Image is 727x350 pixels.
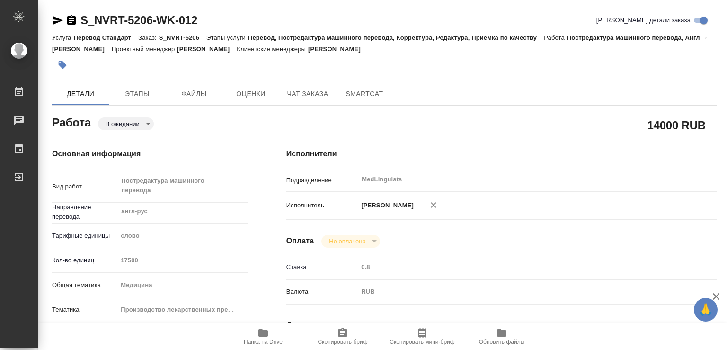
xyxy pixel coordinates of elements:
[318,339,367,345] span: Скопировать бриф
[52,34,73,41] p: Услуга
[138,34,159,41] p: Заказ:
[177,45,237,53] p: [PERSON_NAME]
[117,277,248,293] div: Медицина
[286,235,314,247] h4: Оплата
[112,45,177,53] p: Проектный менеджер
[286,320,717,331] h4: Дополнительно
[52,182,117,191] p: Вид работ
[358,284,681,300] div: RUB
[390,339,454,345] span: Скопировать мини-бриф
[66,15,77,26] button: Скопировать ссылку
[52,256,117,265] p: Кол-во единиц
[206,34,248,41] p: Этапы услуги
[244,339,283,345] span: Папка на Drive
[286,287,358,296] p: Валюта
[80,14,197,27] a: S_NVRT-5206-WK-012
[647,117,706,133] h2: 14000 RUB
[117,253,248,267] input: Пустое поле
[117,228,248,244] div: слово
[382,323,462,350] button: Скопировать мини-бриф
[308,45,368,53] p: [PERSON_NAME]
[52,54,73,75] button: Добавить тэг
[237,45,308,53] p: Клиентские менеджеры
[342,88,387,100] span: SmartCat
[117,302,248,318] div: Производство лекарственных препаратов
[52,203,117,222] p: Направление перевода
[423,195,444,215] button: Удалить исполнителя
[228,88,274,100] span: Оценки
[358,201,414,210] p: [PERSON_NAME]
[58,88,103,100] span: Детали
[596,16,691,25] span: [PERSON_NAME] детали заказа
[98,117,154,130] div: В ожидании
[103,120,142,128] button: В ожидании
[285,88,330,100] span: Чат заказа
[52,148,248,160] h4: Основная информация
[223,323,303,350] button: Папка на Drive
[698,300,714,320] span: 🙏
[52,113,91,130] h2: Работа
[115,88,160,100] span: Этапы
[358,260,681,274] input: Пустое поле
[286,201,358,210] p: Исполнитель
[159,34,206,41] p: S_NVRT-5206
[52,231,117,241] p: Тарифные единицы
[303,323,382,350] button: Скопировать бриф
[52,15,63,26] button: Скопировать ссылку для ЯМессенджера
[326,237,368,245] button: Не оплачена
[321,235,380,248] div: В ожидании
[286,148,717,160] h4: Исполнители
[544,34,567,41] p: Работа
[286,176,358,185] p: Подразделение
[52,280,117,290] p: Общая тематика
[286,262,358,272] p: Ставка
[73,34,138,41] p: Перевод Стандарт
[52,305,117,314] p: Тематика
[694,298,718,322] button: 🙏
[248,34,544,41] p: Перевод, Постредактура машинного перевода, Корректура, Редактура, Приёмка по качеству
[462,323,541,350] button: Обновить файлы
[479,339,525,345] span: Обновить файлы
[171,88,217,100] span: Файлы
